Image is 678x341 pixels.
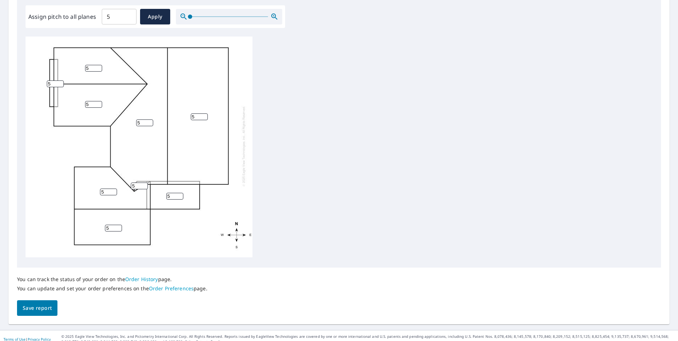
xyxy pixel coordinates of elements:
p: You can update and set your order preferences on the page. [17,285,207,292]
label: Assign pitch to all planes [28,12,96,21]
a: Order History [125,276,158,283]
span: Save report [23,304,52,313]
button: Save report [17,300,57,316]
button: Apply [140,9,170,24]
p: You can track the status of your order on the page. [17,276,207,283]
a: Order Preferences [149,285,194,292]
span: Apply [146,12,165,21]
input: 00.0 [102,7,137,27]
